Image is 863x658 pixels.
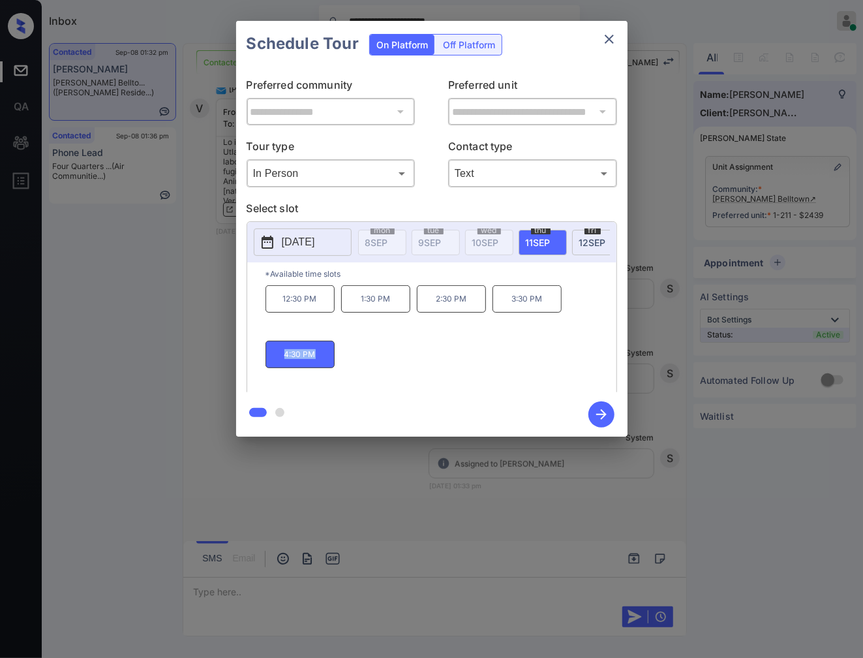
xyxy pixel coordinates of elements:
[579,237,606,248] span: 12 SEP
[265,341,335,368] p: 4:30 PM
[265,285,335,313] p: 12:30 PM
[236,21,369,67] h2: Schedule Tour
[247,200,617,221] p: Select slot
[254,228,352,256] button: [DATE]
[417,285,486,313] p: 2:30 PM
[341,285,410,313] p: 1:30 PM
[581,398,622,431] button: btn-next
[250,163,412,184] div: In Person
[519,230,567,255] div: date-select
[282,234,315,250] p: [DATE]
[370,35,434,55] div: On Platform
[448,138,617,159] p: Contact type
[247,138,416,159] p: Tour type
[265,262,616,285] p: *Available time slots
[531,227,551,234] span: thu
[596,26,622,52] button: close
[584,227,601,234] span: fri
[247,77,416,98] p: Preferred community
[451,163,614,184] div: Text
[436,35,502,55] div: Off Platform
[572,230,620,255] div: date-select
[492,285,562,313] p: 3:30 PM
[526,237,551,248] span: 11 SEP
[448,77,617,98] p: Preferred unit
